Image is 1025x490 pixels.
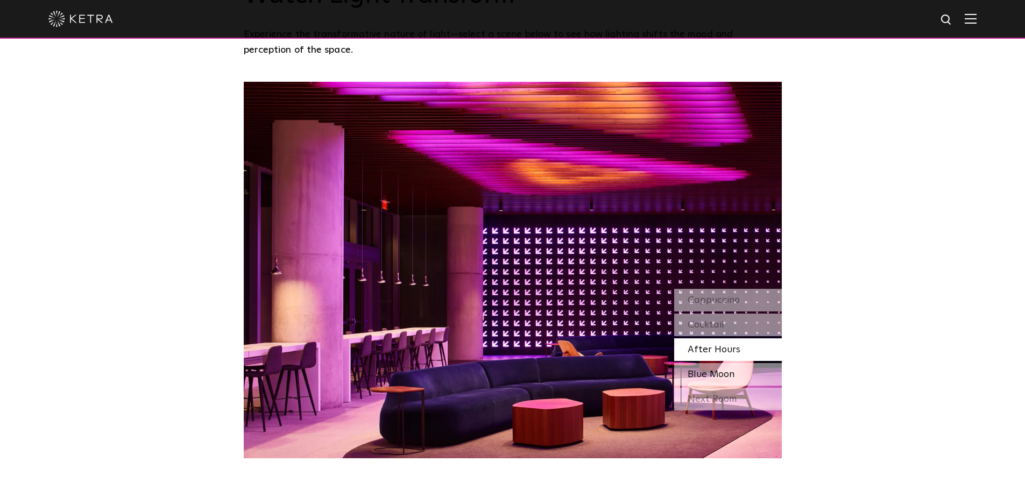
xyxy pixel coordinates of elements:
img: Hamburger%20Nav.svg [965,13,977,24]
span: After Hours [688,345,740,354]
div: Next Room [674,388,782,410]
img: ketra-logo-2019-white [48,11,113,27]
span: Blue Moon [688,370,734,379]
p: Experience the transformative nature of light—select a scene below to see how lighting shifts the... [244,27,776,58]
img: SS_SXSW_Desktop_Pink [244,82,782,458]
span: Cappuccino [688,295,740,305]
img: search icon [940,13,953,27]
span: Cocktail [688,320,724,330]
